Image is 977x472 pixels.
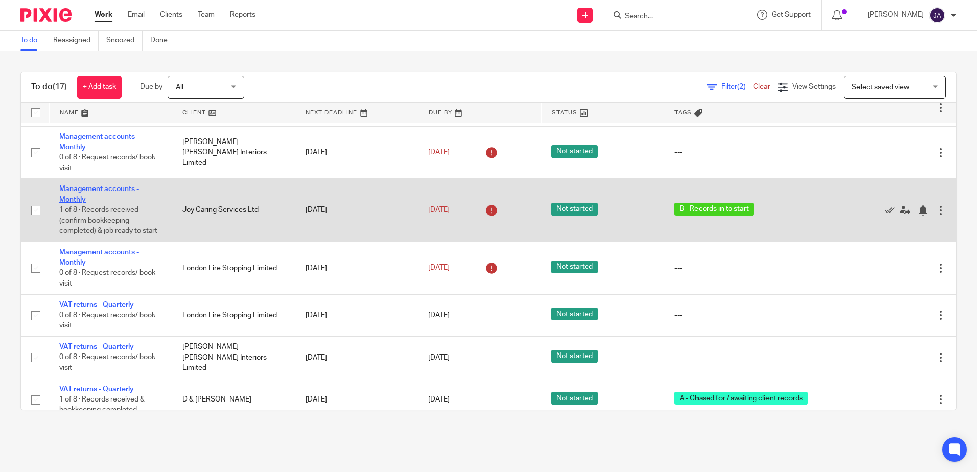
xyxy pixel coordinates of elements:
a: Reassigned [53,31,99,51]
a: Clear [753,83,770,90]
span: Not started [551,203,598,216]
a: Management accounts - Monthly [59,133,139,151]
span: Not started [551,350,598,363]
span: Get Support [772,11,811,18]
a: Done [150,31,175,51]
a: VAT returns - Quarterly [59,301,134,309]
td: D & [PERSON_NAME] [172,379,295,420]
span: [DATE] [428,312,450,319]
span: 0 of 8 · Request records/ book visit [59,354,155,372]
span: [DATE] [428,265,450,272]
span: 0 of 8 · Request records/ book visit [59,270,155,288]
a: Snoozed [106,31,143,51]
span: 1 of 8 · Records received (confirm bookkeeping completed) & job ready to start [59,206,157,234]
span: [DATE] [428,396,450,403]
a: Team [198,10,215,20]
span: (17) [53,83,67,91]
td: London Fire Stopping Limited [172,294,295,336]
span: B - Records in to start [674,203,754,216]
td: [DATE] [295,379,418,420]
a: VAT returns - Quarterly [59,386,134,393]
input: Search [624,12,716,21]
td: [DATE] [295,126,418,179]
span: Tags [674,110,692,115]
img: svg%3E [929,7,945,23]
span: Filter [721,83,753,90]
div: --- [674,263,823,273]
span: Select saved view [852,84,909,91]
a: Management accounts - Monthly [59,249,139,266]
span: (2) [737,83,746,90]
td: [PERSON_NAME] [PERSON_NAME] Interiors Limited [172,126,295,179]
p: Due by [140,82,162,92]
a: + Add task [77,76,122,99]
span: Not started [551,261,598,273]
span: View Settings [792,83,836,90]
span: [DATE] [428,149,450,156]
td: [DATE] [295,294,418,336]
a: VAT returns - Quarterly [59,343,134,350]
span: All [176,84,183,91]
span: 0 of 8 · Request records/ book visit [59,312,155,329]
span: [DATE] [428,206,450,214]
div: --- [674,147,823,157]
td: London Fire Stopping Limited [172,242,295,294]
span: 0 of 8 · Request records/ book visit [59,154,155,172]
td: [DATE] [295,337,418,379]
a: Work [95,10,112,20]
a: Mark as done [885,205,900,215]
h1: To do [31,82,67,92]
a: Email [128,10,145,20]
td: Joy Caring Services Ltd [172,179,295,242]
p: [PERSON_NAME] [868,10,924,20]
div: --- [674,352,823,363]
a: Clients [160,10,182,20]
span: Not started [551,392,598,405]
td: [PERSON_NAME] [PERSON_NAME] Interiors Limited [172,337,295,379]
span: [DATE] [428,354,450,361]
img: Pixie [20,8,72,22]
a: To do [20,31,45,51]
span: A - Chased for / awaiting client records [674,392,808,405]
span: Not started [551,145,598,158]
td: [DATE] [295,242,418,294]
span: Not started [551,308,598,320]
div: --- [674,310,823,320]
td: [DATE] [295,179,418,242]
a: Reports [230,10,255,20]
a: Management accounts - Monthly [59,185,139,203]
span: 1 of 8 · Records received & bookkeeping completed [59,396,145,414]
